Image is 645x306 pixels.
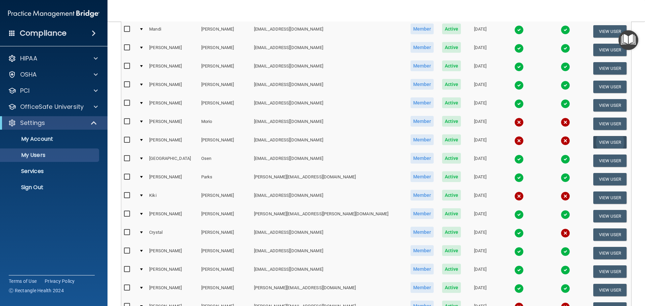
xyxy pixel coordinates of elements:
img: tick.e7d51cea.svg [561,173,570,182]
p: OSHA [20,71,37,79]
button: View User [593,81,627,93]
img: tick.e7d51cea.svg [514,155,524,164]
td: [PERSON_NAME] [146,244,199,262]
td: [PERSON_NAME] [146,115,199,133]
span: Active [442,153,461,164]
td: [PERSON_NAME] [199,281,251,299]
td: [PERSON_NAME] [146,78,199,96]
td: Parks [199,170,251,188]
td: [DATE] [465,244,496,262]
img: tick.e7d51cea.svg [514,210,524,219]
span: Member [411,190,434,201]
td: [EMAIL_ADDRESS][DOMAIN_NAME] [251,115,406,133]
img: cross.ca9f0e7f.svg [561,118,570,127]
td: [PERSON_NAME] [199,262,251,281]
img: tick.e7d51cea.svg [514,247,524,256]
td: [EMAIL_ADDRESS][DOMAIN_NAME] [251,262,406,281]
a: Settings [8,119,97,127]
img: tick.e7d51cea.svg [561,81,570,90]
td: [PERSON_NAME] [199,59,251,78]
img: cross.ca9f0e7f.svg [561,136,570,145]
img: tick.e7d51cea.svg [561,247,570,256]
img: tick.e7d51cea.svg [514,99,524,108]
p: OfficeSafe University [20,103,84,111]
img: tick.e7d51cea.svg [514,228,524,238]
td: [EMAIL_ADDRESS][DOMAIN_NAME] [251,96,406,115]
img: PMB logo [8,7,99,20]
td: [PERSON_NAME][EMAIL_ADDRESS][DOMAIN_NAME] [251,170,406,188]
iframe: Drift Widget Chat Controller [529,258,637,285]
td: Crystal [146,225,199,244]
td: [EMAIL_ADDRESS][DOMAIN_NAME] [251,22,406,41]
td: [DATE] [465,78,496,96]
img: tick.e7d51cea.svg [561,62,570,72]
td: [PERSON_NAME] [199,96,251,115]
span: Ⓒ Rectangle Health 2024 [9,287,64,294]
td: [PERSON_NAME] [146,207,199,225]
td: [PERSON_NAME] [146,133,199,151]
span: Member [411,79,434,90]
td: [DATE] [465,170,496,188]
img: cross.ca9f0e7f.svg [514,118,524,127]
td: [EMAIL_ADDRESS][DOMAIN_NAME] [251,225,406,244]
span: Active [442,171,461,182]
span: Member [411,264,434,274]
span: Member [411,153,434,164]
span: Active [442,245,461,256]
button: View User [593,155,627,167]
span: Member [411,134,434,145]
td: [DATE] [465,188,496,207]
td: [DATE] [465,151,496,170]
td: [EMAIL_ADDRESS][DOMAIN_NAME] [251,78,406,96]
td: [EMAIL_ADDRESS][DOMAIN_NAME] [251,41,406,59]
a: Privacy Policy [45,278,75,285]
img: tick.e7d51cea.svg [561,25,570,35]
td: Kiki [146,188,199,207]
span: Active [442,264,461,274]
a: HIPAA [8,54,98,62]
a: PCI [8,87,98,95]
img: tick.e7d51cea.svg [514,62,524,72]
span: Member [411,97,434,108]
span: Active [442,227,461,237]
button: View User [593,136,627,148]
span: Active [442,42,461,53]
img: tick.e7d51cea.svg [514,173,524,182]
img: tick.e7d51cea.svg [561,284,570,293]
button: View User [593,228,627,241]
td: [DATE] [465,115,496,133]
button: View User [593,210,627,222]
td: [EMAIL_ADDRESS][DOMAIN_NAME] [251,133,406,151]
td: [PERSON_NAME] [199,207,251,225]
td: [DATE] [465,133,496,151]
td: [DATE] [465,96,496,115]
p: Services [4,168,96,175]
img: cross.ca9f0e7f.svg [561,191,570,201]
td: [DATE] [465,225,496,244]
span: Member [411,171,434,182]
p: Settings [20,119,45,127]
span: Active [442,208,461,219]
p: PCI [20,87,30,95]
td: [PERSON_NAME][EMAIL_ADDRESS][DOMAIN_NAME] [251,281,406,299]
td: [PERSON_NAME] [146,170,199,188]
img: tick.e7d51cea.svg [514,81,524,90]
span: Member [411,227,434,237]
td: [DATE] [465,59,496,78]
img: cross.ca9f0e7f.svg [514,191,524,201]
td: [DATE] [465,22,496,41]
td: [PERSON_NAME] [199,78,251,96]
td: [GEOGRAPHIC_DATA] [146,151,199,170]
td: Osen [199,151,251,170]
span: Member [411,60,434,71]
td: [PERSON_NAME] [199,188,251,207]
td: [EMAIL_ADDRESS][DOMAIN_NAME] [251,188,406,207]
span: Active [442,116,461,127]
span: Active [442,190,461,201]
td: [PERSON_NAME] [146,41,199,59]
span: Member [411,208,434,219]
img: tick.e7d51cea.svg [561,99,570,108]
span: Active [442,79,461,90]
button: View User [593,173,627,185]
td: [DATE] [465,207,496,225]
